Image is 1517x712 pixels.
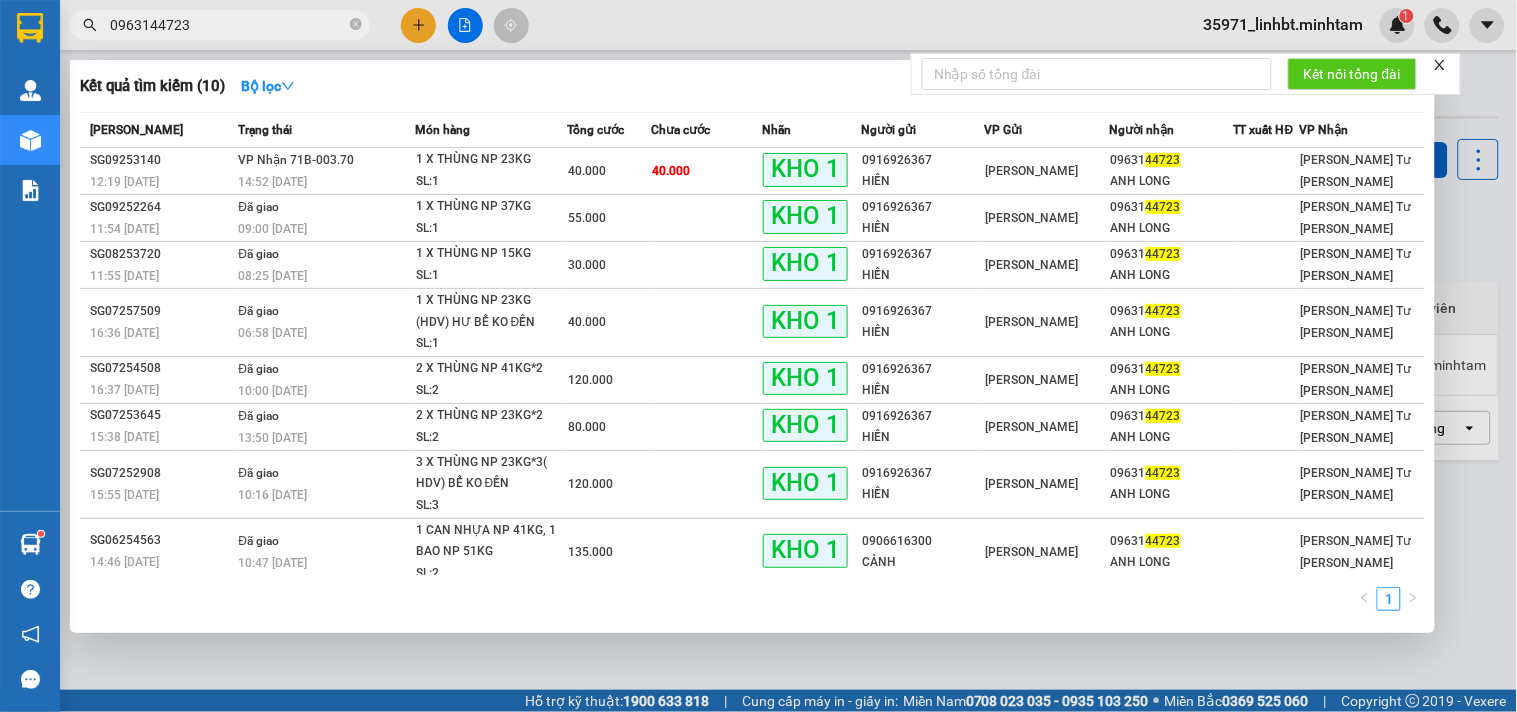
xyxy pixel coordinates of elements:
[862,552,983,573] div: CẢNH
[416,520,566,563] div: 1 CAN NHỰA NP 41KG, 1 BAO NP 51KG
[1146,247,1181,261] span: 44723
[20,130,41,151] img: warehouse-icon
[763,409,848,442] span: KHO 1
[652,123,711,137] span: Chưa cước
[238,326,307,340] span: 06:58 [DATE]
[862,531,983,552] div: 0906616300
[1433,58,1447,72] span: close
[862,197,983,218] div: 0916926367
[416,333,566,355] div: SL: 1
[238,175,307,189] span: 14:52 [DATE]
[238,362,279,376] span: Đã giao
[1233,123,1294,137] span: TT xuất HĐ
[416,265,566,287] div: SL: 1
[416,171,566,193] div: SL: 1
[238,200,279,214] span: Đã giao
[568,373,613,387] span: 120.000
[238,409,279,423] span: Đã giao
[238,466,279,480] span: Đã giao
[1378,588,1400,610] a: 1
[568,420,606,434] span: 80.000
[1111,265,1232,286] div: ANH LONG
[90,530,232,551] div: SG06254563
[238,384,307,398] span: 10:00 [DATE]
[985,545,1078,559] span: [PERSON_NAME]
[861,123,916,137] span: Người gửi
[862,406,983,427] div: 0916926367
[568,258,606,272] span: 30.000
[862,265,983,286] div: HIỀN
[90,358,232,379] div: SG07254508
[1111,197,1232,218] div: 09631
[1146,362,1181,376] span: 44723
[985,420,1078,434] span: [PERSON_NAME]
[1111,218,1232,239] div: ANH LONG
[1359,592,1371,604] span: left
[1304,63,1401,85] span: Kết nối tổng đài
[90,430,159,444] span: 15:38 [DATE]
[83,18,97,32] span: search
[1146,466,1181,480] span: 44723
[90,301,232,322] div: SG07257509
[90,197,232,218] div: SG09252264
[1300,362,1411,398] span: [PERSON_NAME] Tư [PERSON_NAME]
[1300,200,1411,236] span: [PERSON_NAME] Tư [PERSON_NAME]
[862,150,983,171] div: 0916926367
[1377,587,1401,611] li: 1
[416,149,566,171] div: 1 X THÙNG NP 23KG
[653,164,691,178] span: 40.000
[238,488,307,502] span: 10:16 [DATE]
[985,211,1078,225] span: [PERSON_NAME]
[1401,587,1425,611] button: right
[238,304,279,318] span: Đã giao
[985,477,1078,491] span: [PERSON_NAME]
[1353,587,1377,611] button: left
[1111,531,1232,552] div: 09631
[568,164,606,178] span: 40.000
[90,488,159,502] span: 15:55 [DATE]
[90,150,232,171] div: SG09253140
[416,358,566,380] div: 2 X THÙNG NP 41KG*2
[416,243,566,265] div: 1 X THÙNG NP 15KG
[763,200,848,233] span: KHO 1
[985,373,1078,387] span: [PERSON_NAME]
[416,563,566,585] div: SL: 2
[90,555,159,569] span: 14:46 [DATE]
[862,463,983,484] div: 0916926367
[1110,123,1175,137] span: Người nhận
[984,123,1022,137] span: VP Gửi
[1111,150,1232,171] div: 09631
[1353,587,1377,611] li: Previous Page
[238,556,307,570] span: 10:47 [DATE]
[763,153,848,186] span: KHO 1
[1300,247,1411,283] span: [PERSON_NAME] Tư [PERSON_NAME]
[238,534,279,548] span: Đã giao
[90,123,183,137] span: [PERSON_NAME]
[90,326,159,340] span: 16:36 [DATE]
[1146,409,1181,423] span: 44723
[763,534,848,567] span: KHO 1
[241,78,295,94] strong: Bộ lọc
[922,58,1272,90] input: Nhập số tổng đài
[1111,244,1232,265] div: 09631
[416,290,566,333] div: 1 X THÙNG NP 23KG (HDV) HƯ BỂ KO ĐỀN
[225,70,311,102] button: Bộ lọcdown
[281,79,295,93] span: down
[862,218,983,239] div: HIỀN
[1146,534,1181,548] span: 44723
[17,13,43,43] img: logo-vxr
[238,247,279,261] span: Đã giao
[1111,322,1232,343] div: ANH LONG
[20,180,41,201] img: solution-icon
[1111,359,1232,380] div: 09631
[1300,409,1411,445] span: [PERSON_NAME] Tư [PERSON_NAME]
[1111,301,1232,322] div: 09631
[20,80,41,101] img: warehouse-icon
[21,670,40,689] span: message
[21,580,40,599] span: question-circle
[862,427,983,448] div: HIỀN
[1146,200,1181,214] span: 44723
[985,258,1078,272] span: [PERSON_NAME]
[1111,406,1232,427] div: 09631
[90,269,159,283] span: 11:55 [DATE]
